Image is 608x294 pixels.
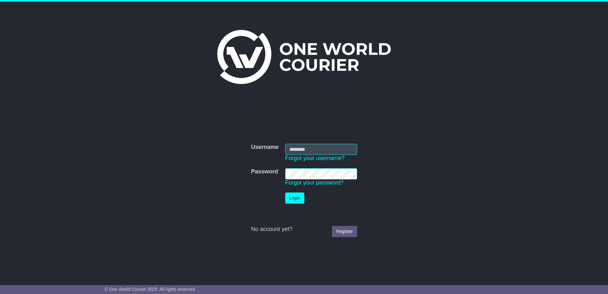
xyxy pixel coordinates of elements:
label: Username [251,144,279,151]
button: Login [285,192,304,204]
a: Forgot your password? [285,179,344,186]
span: © One World Courier 2025. All rights reserved. [105,287,197,292]
a: Register [332,226,357,237]
div: No account yet? [251,226,357,233]
img: One World [217,30,391,84]
label: Password [251,168,278,175]
a: Forgot your username? [285,155,345,161]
